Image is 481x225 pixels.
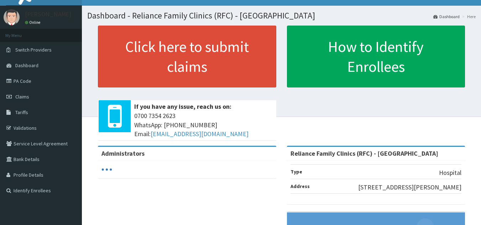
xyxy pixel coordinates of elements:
[291,183,310,189] b: Address
[15,47,52,53] span: Switch Providers
[151,130,249,138] a: [EMAIL_ADDRESS][DOMAIN_NAME]
[439,168,461,177] p: Hospital
[433,14,460,20] a: Dashboard
[25,20,42,25] a: Online
[291,149,438,157] strong: Reliance Family Clinics (RFC) - [GEOGRAPHIC_DATA]
[358,183,461,192] p: [STREET_ADDRESS][PERSON_NAME]
[287,26,465,87] a: How to Identify Enrollees
[15,62,38,69] span: Dashboard
[4,9,20,25] img: User Image
[25,11,72,17] p: [PERSON_NAME]
[460,14,476,20] li: Here
[87,11,476,20] h1: Dashboard - Reliance Family Clinics (RFC) - [GEOGRAPHIC_DATA]
[15,109,28,116] span: Tariffs
[134,111,273,139] span: 0700 7354 2623 WhatsApp: [PHONE_NUMBER] Email:
[98,26,276,87] a: Click here to submit claims
[134,102,231,111] b: If you have any issue, reach us on:
[101,149,145,157] b: Administrators
[291,168,302,175] b: Type
[15,93,29,100] span: Claims
[101,164,112,175] svg: audio-loading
